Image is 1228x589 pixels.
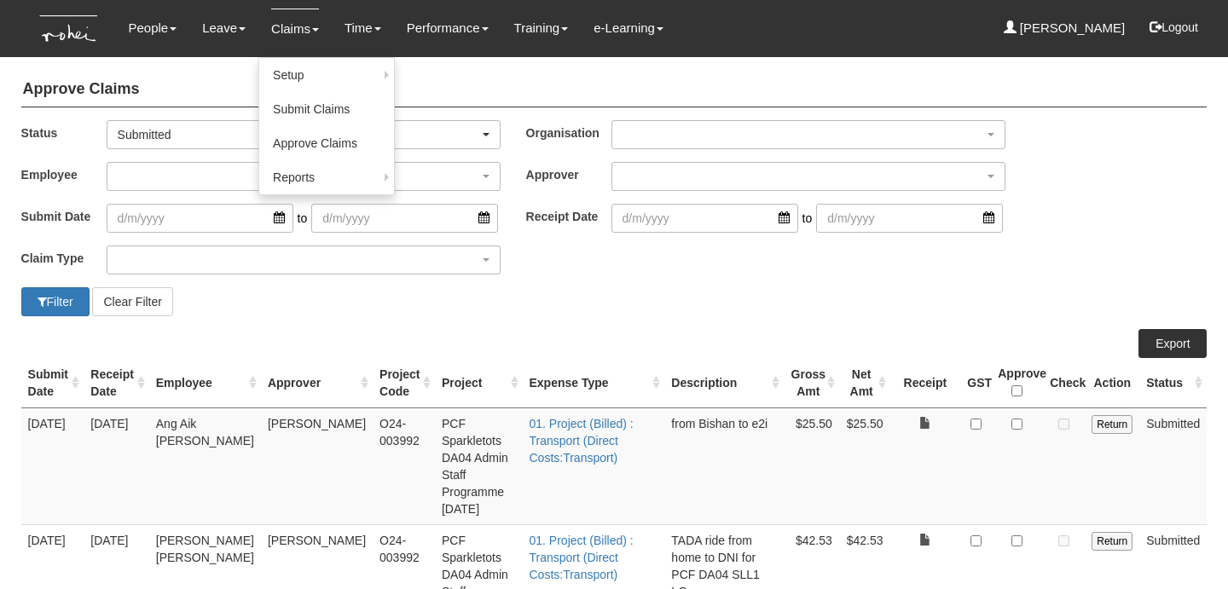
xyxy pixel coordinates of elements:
[128,9,177,48] a: People
[259,160,394,194] a: Reports
[261,358,373,408] th: Approver : activate to sort column ascending
[816,204,1003,233] input: d/m/yyyy
[435,358,523,408] th: Project : activate to sort column ascending
[92,287,172,316] button: Clear Filter
[1043,358,1085,408] th: Check
[407,9,489,48] a: Performance
[594,9,663,48] a: e-Learning
[21,72,1208,107] h4: Approve Claims
[1004,9,1126,48] a: [PERSON_NAME]
[1139,407,1207,524] td: Submitted
[664,358,784,408] th: Description : activate to sort column ascending
[345,9,381,48] a: Time
[526,204,611,228] label: Receipt Date
[259,58,394,92] a: Setup
[373,407,435,524] td: O24-003992
[991,358,1043,408] th: Approve
[311,204,498,233] input: d/m/yyyy
[784,407,839,524] td: $25.50
[21,245,107,270] label: Claim Type
[1156,521,1211,572] iframe: chat widget
[271,9,319,49] a: Claims
[107,204,293,233] input: d/m/yyyy
[84,358,148,408] th: Receipt Date : activate to sort column ascending
[526,162,611,187] label: Approver
[530,534,634,581] a: 01. Project (Billed) : Transport (Direct Costs:Transport)
[21,407,84,524] td: [DATE]
[435,407,523,524] td: PCF Sparkletots DA04 Admin Staff Programme [DATE]
[664,407,784,524] td: from Bishan to e2i
[530,417,634,465] a: 01. Project (Billed) : Transport (Direct Costs:Transport)
[21,204,107,228] label: Submit Date
[261,407,373,524] td: [PERSON_NAME]
[21,162,107,187] label: Employee
[1092,415,1132,434] input: Return
[960,358,991,408] th: GST
[118,126,479,143] div: Submitted
[798,204,817,233] span: to
[514,9,569,48] a: Training
[107,120,501,149] button: Submitted
[259,92,394,126] a: Submit Claims
[1085,358,1139,408] th: Action
[890,358,961,408] th: Receipt
[784,358,839,408] th: Gross Amt : activate to sort column ascending
[21,358,84,408] th: Submit Date : activate to sort column ascending
[149,407,261,524] td: Ang Aik [PERSON_NAME]
[1138,7,1210,48] button: Logout
[839,407,890,524] td: $25.50
[526,120,611,145] label: Organisation
[84,407,148,524] td: [DATE]
[373,358,435,408] th: Project Code : activate to sort column ascending
[293,204,312,233] span: to
[21,120,107,145] label: Status
[1092,532,1132,551] input: Return
[259,126,394,160] a: Approve Claims
[839,358,890,408] th: Net Amt : activate to sort column ascending
[21,287,90,316] button: Filter
[523,358,665,408] th: Expense Type : activate to sort column ascending
[202,9,246,48] a: Leave
[1139,358,1207,408] th: Status : activate to sort column ascending
[1138,329,1207,358] a: Export
[149,358,261,408] th: Employee : activate to sort column ascending
[611,204,798,233] input: d/m/yyyy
